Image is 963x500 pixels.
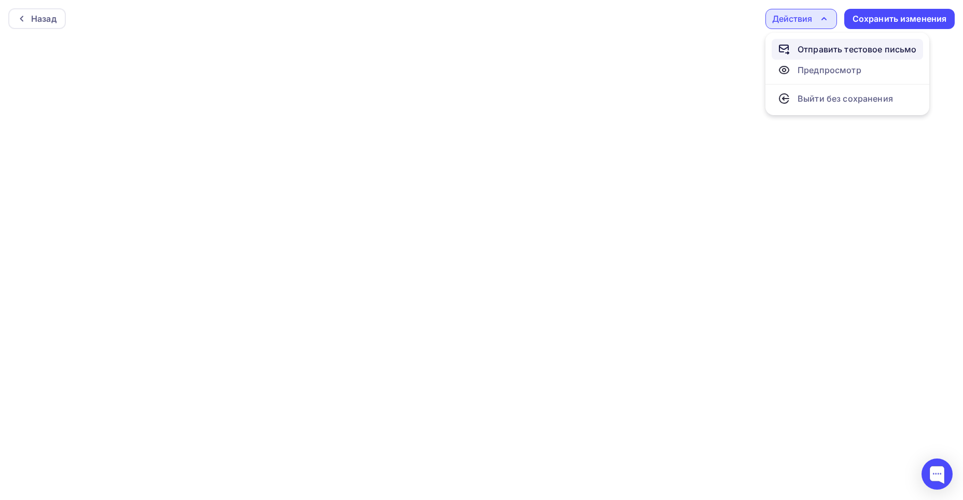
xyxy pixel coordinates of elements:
[31,12,57,25] div: Назад
[798,43,917,55] div: Отправить тестовое письмо
[765,33,929,115] ul: Действия
[853,13,947,25] div: Сохранить изменения
[765,9,837,29] button: Действия
[772,12,812,25] div: Действия
[798,92,893,105] div: Выйти без сохранения
[798,64,861,76] div: Предпросмотр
